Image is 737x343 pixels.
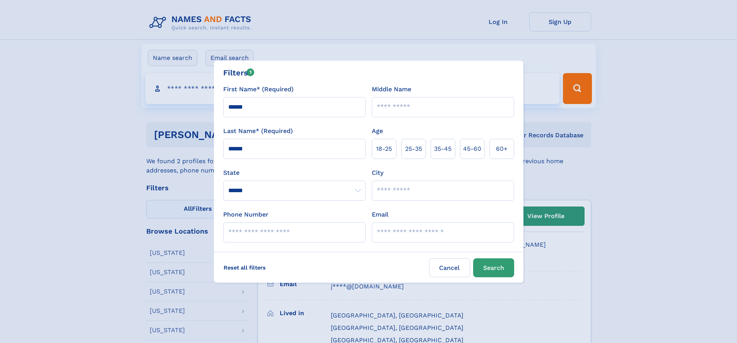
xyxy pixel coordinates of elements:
span: 18‑25 [376,144,392,154]
span: 35‑45 [434,144,451,154]
label: First Name* (Required) [223,85,294,94]
span: 45‑60 [463,144,481,154]
label: Middle Name [372,85,411,94]
label: Age [372,126,383,136]
button: Search [473,258,514,277]
div: Filters [223,67,255,78]
label: Cancel [429,258,470,277]
label: Phone Number [223,210,268,219]
span: 25‑35 [405,144,422,154]
label: City [372,168,383,177]
label: Email [372,210,388,219]
label: Last Name* (Required) [223,126,293,136]
label: Reset all filters [219,258,271,277]
label: State [223,168,366,177]
span: 60+ [496,144,508,154]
